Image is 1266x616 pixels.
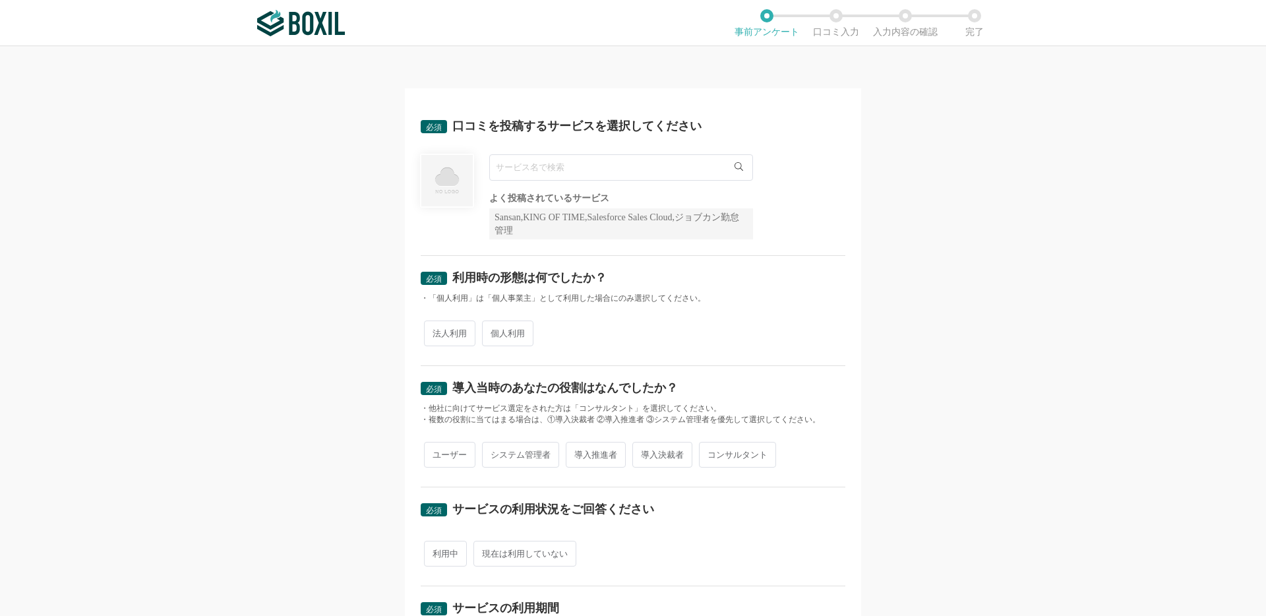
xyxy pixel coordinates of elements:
[699,442,776,468] span: コンサルタント
[452,503,654,515] div: サービスの利用状況をご回答ください
[426,506,442,515] span: 必須
[421,293,845,304] div: ・「個人利用」は「個人事業主」として利用した場合にのみ選択してください。
[732,9,801,37] li: 事前アンケート
[424,442,475,468] span: ユーザー
[870,9,940,37] li: 入力内容の確認
[482,321,533,346] span: 個人利用
[452,602,559,614] div: サービスの利用期間
[801,9,870,37] li: 口コミ入力
[489,194,753,203] div: よく投稿されているサービス
[426,605,442,614] span: 必須
[473,541,576,567] span: 現在は利用していない
[452,382,678,394] div: 導入当時のあなたの役割はなんでしたか？
[426,385,442,394] span: 必須
[424,321,475,346] span: 法人利用
[489,208,753,239] div: Sansan,KING OF TIME,Salesforce Sales Cloud,ジョブカン勤怠管理
[489,154,753,181] input: サービス名で検索
[426,123,442,132] span: 必須
[421,414,845,425] div: ・複数の役割に当てはまる場合は、①導入決裁者 ②導入推進者 ③システム管理者を優先して選択してください。
[452,272,607,284] div: 利用時の形態は何でしたか？
[426,274,442,284] span: 必須
[424,541,467,567] span: 利用中
[452,120,702,132] div: 口コミを投稿するサービスを選択してください
[421,403,845,414] div: ・他社に向けてサービス選定をされた方は「コンサルタント」を選択してください。
[940,9,1009,37] li: 完了
[257,10,345,36] img: ボクシルSaaS_ロゴ
[566,442,626,468] span: 導入推進者
[632,442,692,468] span: 導入決裁者
[482,442,559,468] span: システム管理者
